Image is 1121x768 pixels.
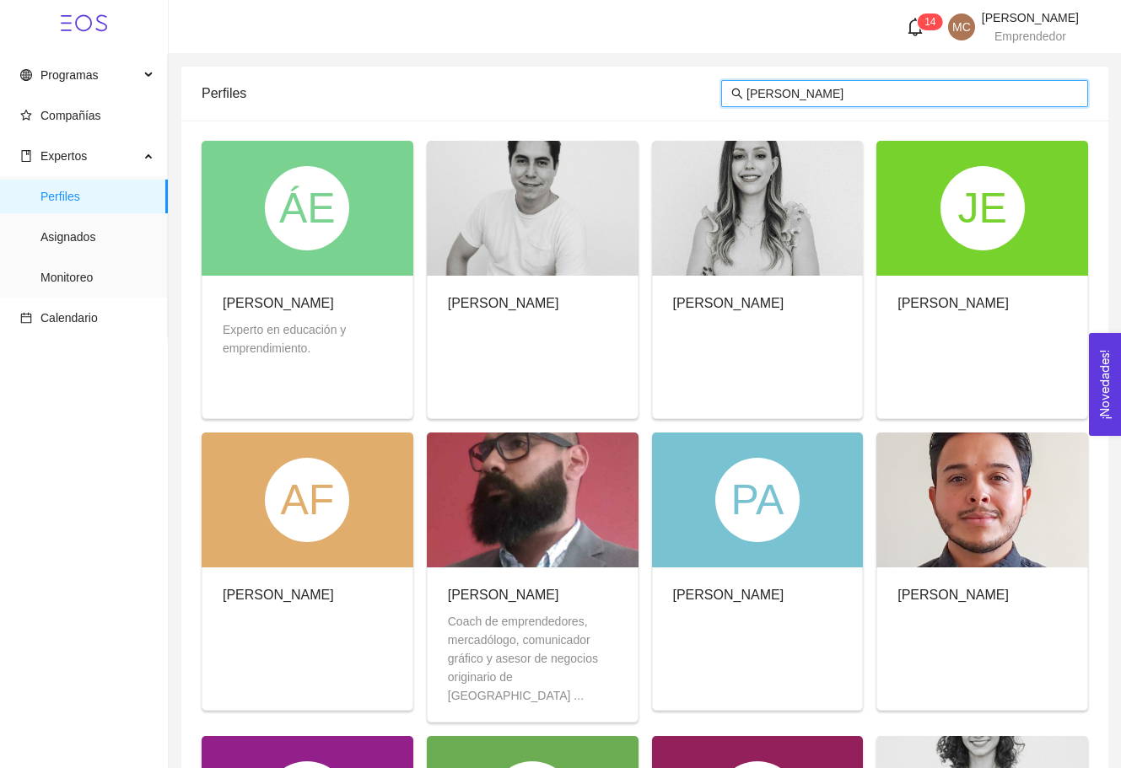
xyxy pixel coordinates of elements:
[994,30,1066,43] span: Emprendedor
[265,166,349,250] div: ÁE
[448,612,617,705] div: Coach de emprendedores, mercadólogo, comunicador gráfico y asesor de negocios originario de [GEOG...
[930,16,936,28] span: 4
[1089,333,1121,436] button: Open Feedback Widget
[40,311,98,325] span: Calendario
[673,584,784,605] div: [PERSON_NAME]
[40,260,154,294] span: Monitoreo
[673,293,784,314] div: [PERSON_NAME]
[982,11,1079,24] span: [PERSON_NAME]
[918,13,942,30] sup: 14
[223,584,334,605] div: [PERSON_NAME]
[265,458,349,542] div: AF
[715,458,800,542] div: PA
[20,69,32,81] span: global
[40,149,87,163] span: Expertos
[906,18,924,36] span: bell
[20,312,32,324] span: calendar
[20,150,32,162] span: book
[202,69,721,117] div: Perfiles
[897,293,1009,314] div: [PERSON_NAME]
[40,109,101,122] span: Compañías
[40,220,154,254] span: Asignados
[448,584,617,605] div: [PERSON_NAME]
[223,293,392,314] div: [PERSON_NAME]
[952,13,971,40] span: MC
[20,110,32,121] span: star
[40,180,154,213] span: Perfiles
[731,88,743,99] span: search
[746,84,1078,103] input: Buscar
[40,68,98,82] span: Programas
[223,320,392,357] div: Experto en educación y emprendimiento.
[940,166,1025,250] div: JE
[448,293,559,314] div: [PERSON_NAME]
[924,16,930,28] span: 1
[897,584,1009,605] div: [PERSON_NAME]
